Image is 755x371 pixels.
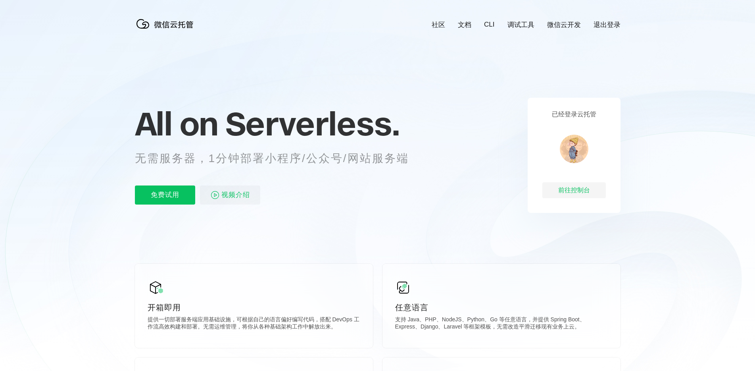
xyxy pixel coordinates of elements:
p: 无需服务器，1分钟部署小程序/公众号/网站服务端 [135,151,424,166]
p: 提供一切部署服务端应用基础设施，可根据自己的语言偏好编写代码，搭配 DevOps 工作流高效构建和部署。无需运维管理，将你从各种基础架构工作中解放出来。 [148,316,360,332]
div: 前往控制台 [542,182,606,198]
a: 调试工具 [507,20,534,29]
img: 微信云托管 [135,16,198,32]
a: CLI [484,21,494,29]
span: 视频介绍 [221,185,250,205]
p: 任意语言 [395,302,608,313]
a: 退出登录 [594,20,621,29]
span: Serverless. [225,104,400,143]
img: video_play.svg [210,190,220,200]
a: 微信云托管 [135,26,198,33]
p: 开箱即用 [148,302,360,313]
a: 文档 [458,20,471,29]
a: 社区 [432,20,445,29]
p: 支持 Java、PHP、NodeJS、Python、Go 等任意语言，并提供 Spring Boot、Express、Django、Laravel 等框架模板，无需改造平滑迁移现有业务上云。 [395,316,608,332]
a: 微信云开发 [547,20,581,29]
p: 已经登录云托管 [552,110,596,119]
p: 免费试用 [135,185,195,205]
span: All on [135,104,218,143]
